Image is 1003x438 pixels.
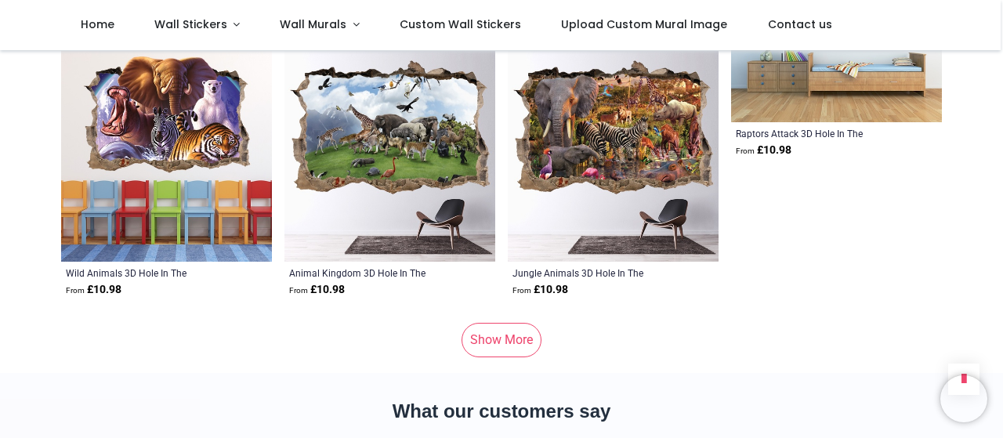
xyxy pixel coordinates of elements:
strong: £ 10.98 [512,282,568,298]
span: Home [81,16,114,32]
span: From [736,147,755,155]
span: From [512,286,531,295]
a: Animal Kingdom 3D Hole In The [289,266,450,279]
img: Wild Animals 3D Hole In The Wall Sticker [61,51,272,262]
iframe: Brevo live chat [940,375,987,422]
span: From [289,286,308,295]
a: Show More [462,323,541,357]
a: Raptors Attack 3D Hole In The [736,127,896,139]
img: Animal Kingdom 3D Hole In The Wall Sticker [284,51,495,262]
a: Wild Animals 3D Hole In The [66,266,226,279]
span: Wall Murals [280,16,346,32]
strong: £ 10.98 [736,143,791,158]
span: Contact us [768,16,832,32]
span: Wall Stickers [154,16,227,32]
h2: What our customers say [61,398,941,425]
span: From [66,286,85,295]
span: Upload Custom Mural Image [561,16,727,32]
strong: £ 10.98 [66,282,121,298]
a: Jungle Animals 3D Hole In The [512,266,673,279]
strong: £ 10.98 [289,282,345,298]
img: Jungle Animals 3D Hole In The Wall Sticker [508,51,719,262]
span: Custom Wall Stickers [400,16,521,32]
